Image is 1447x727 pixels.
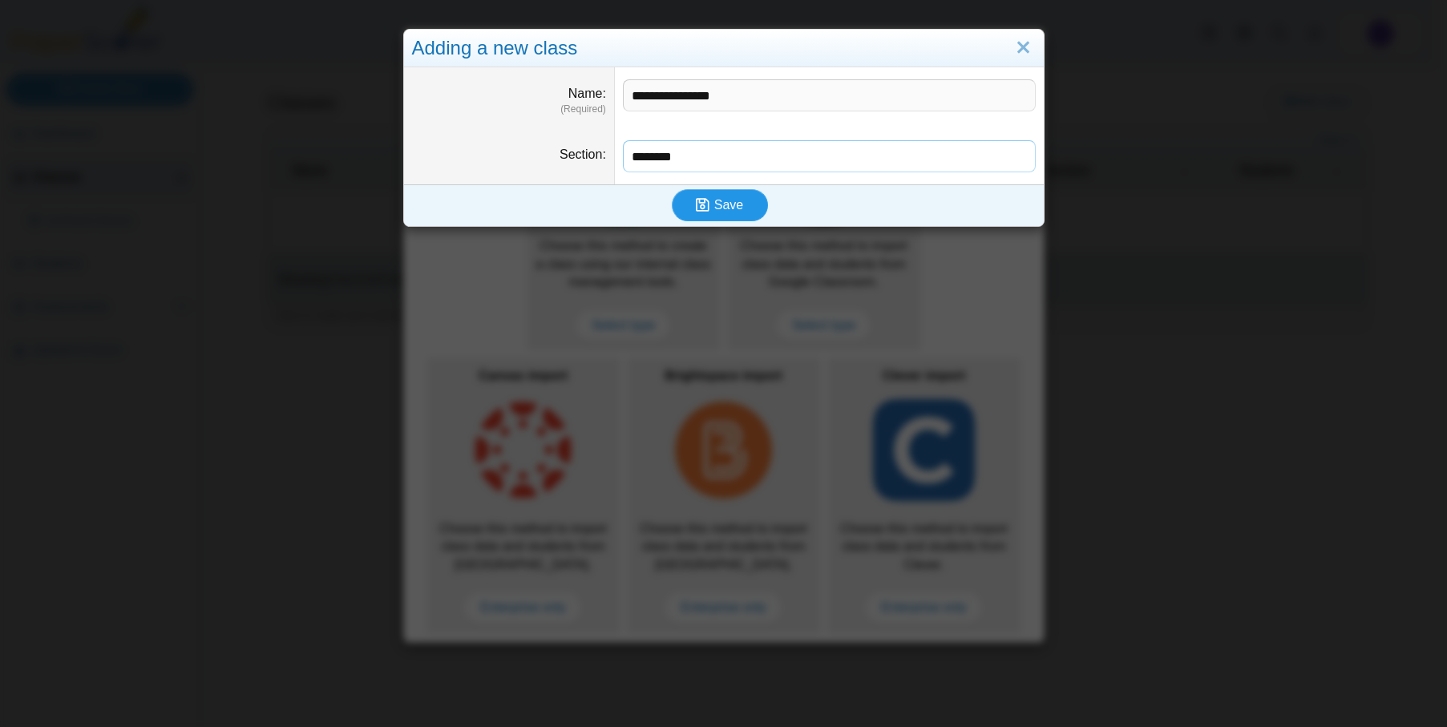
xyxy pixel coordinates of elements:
[568,87,606,100] label: Name
[1011,34,1036,62] a: Close
[560,147,606,161] label: Section
[714,198,743,212] span: Save
[404,30,1044,67] div: Adding a new class
[412,103,606,116] dfn: (Required)
[672,189,768,221] button: Save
